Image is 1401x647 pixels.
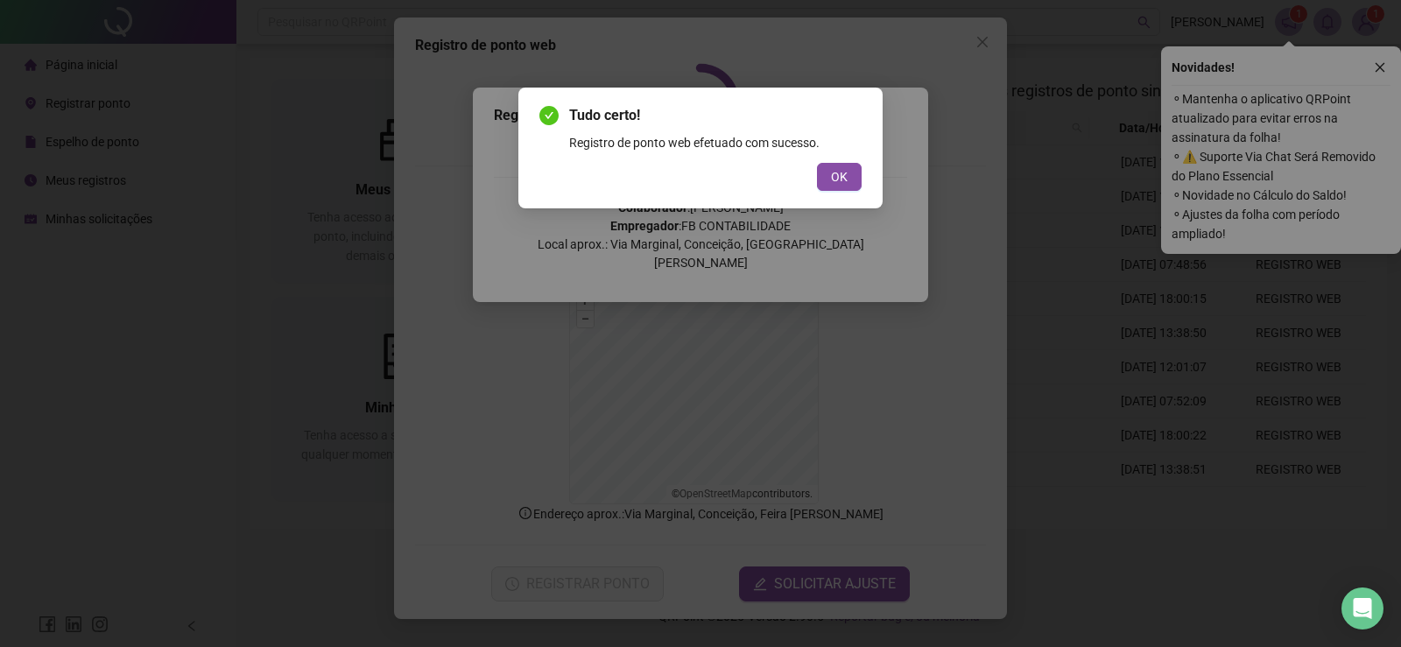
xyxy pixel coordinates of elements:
div: Open Intercom Messenger [1341,587,1383,629]
button: OK [817,163,862,191]
span: Tudo certo! [569,105,862,126]
span: OK [831,167,848,186]
div: Registro de ponto web efetuado com sucesso. [569,133,862,152]
span: check-circle [539,106,559,125]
